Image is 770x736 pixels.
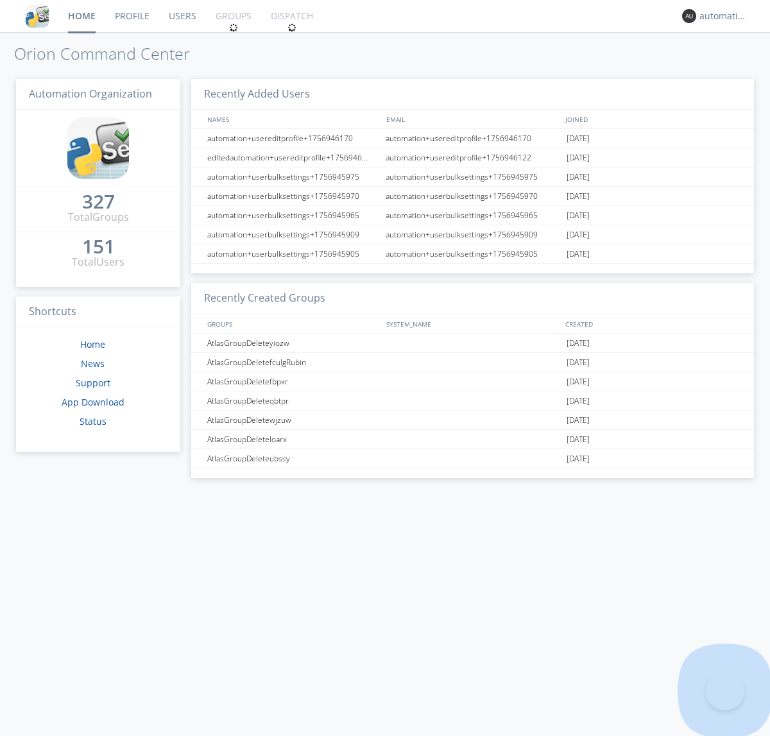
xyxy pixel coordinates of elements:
div: GROUPS [204,314,380,333]
img: cddb5a64eb264b2086981ab96f4c1ba7 [26,4,49,28]
iframe: Toggle Customer Support [706,672,744,710]
div: AtlasGroupDeleteloarx [204,430,382,449]
div: 327 [82,195,115,208]
div: AtlasGroupDeleteubssy [204,449,382,468]
a: AtlasGroupDeletefbpxr[DATE] [191,372,754,391]
span: Automation Organization [29,87,152,101]
a: AtlasGroupDeleteqbtpr[DATE] [191,391,754,411]
div: automation+userbulksettings+1756945905 [204,244,382,263]
img: 373638.png [682,9,696,23]
div: 151 [82,240,115,253]
div: Total Groups [68,210,129,225]
img: spin.svg [287,23,296,32]
div: automation+userbulksettings+1756945970 [382,187,563,205]
a: automation+userbulksettings+1756945965automation+userbulksettings+1756945965[DATE] [191,206,754,225]
div: automation+userbulksettings+1756945965 [382,206,563,225]
div: automation+userbulksettings+1756945975 [382,167,563,186]
span: [DATE] [567,129,590,148]
a: automation+userbulksettings+1756945909automation+userbulksettings+1756945909[DATE] [191,225,754,244]
span: [DATE] [567,372,590,391]
a: App Download [62,396,124,408]
h3: Shortcuts [16,296,180,328]
div: AtlasGroupDeletefculgRubin [204,353,382,372]
a: News [81,357,105,370]
div: automation+userbulksettings+1756945970 [204,187,382,205]
span: [DATE] [567,391,590,411]
a: Status [80,415,107,427]
div: automation+userbulksettings+1756945905 [382,244,563,263]
img: cddb5a64eb264b2086981ab96f4c1ba7 [67,117,129,179]
div: automation+usereditprofile+1756946170 [382,129,563,148]
div: AtlasGroupDeleteqbtpr [204,391,382,410]
img: spin.svg [229,23,238,32]
a: AtlasGroupDeleteloarx[DATE] [191,430,754,449]
h3: Recently Created Groups [191,283,754,314]
div: NAMES [204,110,380,128]
a: AtlasGroupDeletefculgRubin[DATE] [191,353,754,372]
div: AtlasGroupDeletewjzuw [204,411,382,429]
a: automation+userbulksettings+1756945970automation+userbulksettings+1756945970[DATE] [191,187,754,206]
span: [DATE] [567,244,590,264]
div: automation+userbulksettings+1756945909 [204,225,382,244]
div: editedautomation+usereditprofile+1756946122 [204,148,382,167]
span: [DATE] [567,206,590,225]
div: automation+userbulksettings+1756945975 [204,167,382,186]
span: [DATE] [567,353,590,372]
div: automation+userbulksettings+1756945909 [382,225,563,244]
a: editedautomation+usereditprofile+1756946122automation+usereditprofile+1756946122[DATE] [191,148,754,167]
div: EMAIL [383,110,562,128]
div: automation+atlas0018 [699,10,748,22]
a: AtlasGroupDeleteubssy[DATE] [191,449,754,468]
span: [DATE] [567,187,590,206]
span: [DATE] [567,334,590,353]
a: 151 [82,240,115,255]
span: [DATE] [567,148,590,167]
a: Support [76,377,110,389]
span: [DATE] [567,449,590,468]
a: AtlasGroupDeleteyiozw[DATE] [191,334,754,353]
a: 327 [82,195,115,210]
a: Home [80,338,105,350]
a: automation+userbulksettings+1756945905automation+userbulksettings+1756945905[DATE] [191,244,754,264]
a: automation+userbulksettings+1756945975automation+userbulksettings+1756945975[DATE] [191,167,754,187]
h3: Recently Added Users [191,79,754,110]
span: [DATE] [567,411,590,430]
div: automation+usereditprofile+1756946122 [382,148,563,167]
div: JOINED [562,110,742,128]
span: [DATE] [567,225,590,244]
div: automation+userbulksettings+1756945965 [204,206,382,225]
div: SYSTEM_NAME [383,314,562,333]
div: Total Users [72,255,124,270]
span: [DATE] [567,167,590,187]
div: AtlasGroupDeletefbpxr [204,372,382,391]
div: CREATED [562,314,742,333]
a: AtlasGroupDeletewjzuw[DATE] [191,411,754,430]
div: AtlasGroupDeleteyiozw [204,334,382,352]
span: [DATE] [567,430,590,449]
div: automation+usereditprofile+1756946170 [204,129,382,148]
a: automation+usereditprofile+1756946170automation+usereditprofile+1756946170[DATE] [191,129,754,148]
